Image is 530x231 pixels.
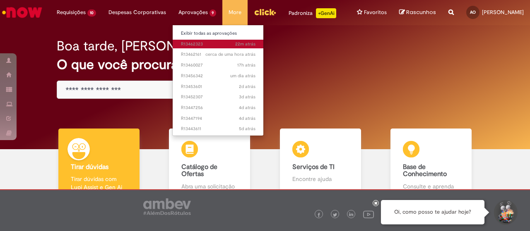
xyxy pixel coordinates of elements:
time: 29/08/2025 13:10:44 [235,41,255,47]
a: Aberto R13453601 : [173,82,264,91]
time: 26/08/2025 10:08:50 [239,105,255,111]
span: R13453601 [181,83,255,90]
h2: Boa tarde, [PERSON_NAME] [57,39,224,53]
span: R13456342 [181,73,255,79]
a: Aberto R13460027 : [173,61,264,70]
a: Tirar dúvidas Tirar dúvidas com Lupi Assist e Gen Ai [43,129,154,200]
a: Serviços de TI Encontre ajuda [265,129,376,200]
b: Serviços de TI [292,163,335,171]
img: logo_footer_youtube.png [363,209,374,219]
span: R13452307 [181,94,255,100]
time: 27/08/2025 16:33:13 [239,83,255,90]
time: 25/08/2025 11:03:54 [239,126,255,132]
img: logo_footer_twitter.png [333,213,337,217]
button: Iniciar Conversa de Suporte [493,200,518,225]
p: Encontre ajuda [292,175,349,183]
a: Base de Conhecimento Consulte e aprenda [376,129,487,200]
img: logo_footer_linkedin.png [349,212,353,217]
span: 3d atrás [239,94,255,100]
span: R13462323 [181,41,255,48]
div: Padroniza [289,8,336,18]
b: Base de Conhecimento [403,163,447,179]
time: 27/08/2025 12:57:44 [239,94,255,100]
p: Consulte e aprenda [403,182,459,191]
a: Aberto R13447256 : [173,103,264,112]
a: Aberto R13456342 : [173,71,264,81]
span: 9 [210,10,217,17]
span: 10 [87,10,96,17]
span: R13460027 [181,62,255,69]
img: ServiceNow [1,4,43,21]
span: R13447256 [181,105,255,111]
a: Exibir todas as aprovações [173,29,264,38]
span: 22m atrás [235,41,255,47]
span: Aprovações [178,8,208,17]
ul: Aprovações [172,25,264,136]
time: 28/08/2025 20:29:23 [237,62,255,68]
a: Catálogo de Ofertas Abra uma solicitação [154,129,265,200]
span: cerca de uma hora atrás [205,51,255,57]
img: logo_footer_facebook.png [317,213,321,217]
span: R13443611 [181,126,255,132]
span: R13462161 [181,51,255,58]
span: Requisições [57,8,86,17]
a: Aberto R13443611 : [173,124,264,133]
span: R13447194 [181,115,255,122]
img: click_logo_yellow_360x200.png [254,6,276,18]
b: Catálogo de Ofertas [181,163,217,179]
span: More [229,8,241,17]
time: 28/08/2025 09:46:58 [230,73,255,79]
span: 4d atrás [239,115,255,121]
p: Abra uma solicitação [181,182,238,191]
a: Aberto R13462323 : [173,40,264,49]
span: Rascunhos [406,8,436,16]
span: [PERSON_NAME] [482,9,524,16]
span: 17h atrás [237,62,255,68]
a: Rascunhos [399,9,436,17]
span: 5d atrás [239,126,255,132]
span: um dia atrás [230,73,255,79]
time: 26/08/2025 09:59:16 [239,115,255,121]
span: 2d atrás [239,83,255,90]
span: Despesas Corporativas [108,8,166,17]
p: Tirar dúvidas com Lupi Assist e Gen Ai [71,175,127,191]
span: Favoritos [364,8,387,17]
div: Oi, como posso te ajudar hoje? [381,200,484,224]
a: Aberto R13447194 : [173,114,264,123]
b: Tirar dúvidas [71,163,108,171]
h2: O que você procura hoje? [57,57,473,72]
img: logo_footer_ambev_rotulo_gray.png [143,198,191,215]
a: Aberto R13462161 : [173,50,264,59]
span: AO [470,10,476,15]
a: Aberto R13452307 : [173,93,264,102]
time: 29/08/2025 12:22:07 [205,51,255,57]
p: +GenAi [316,8,336,18]
span: 4d atrás [239,105,255,111]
